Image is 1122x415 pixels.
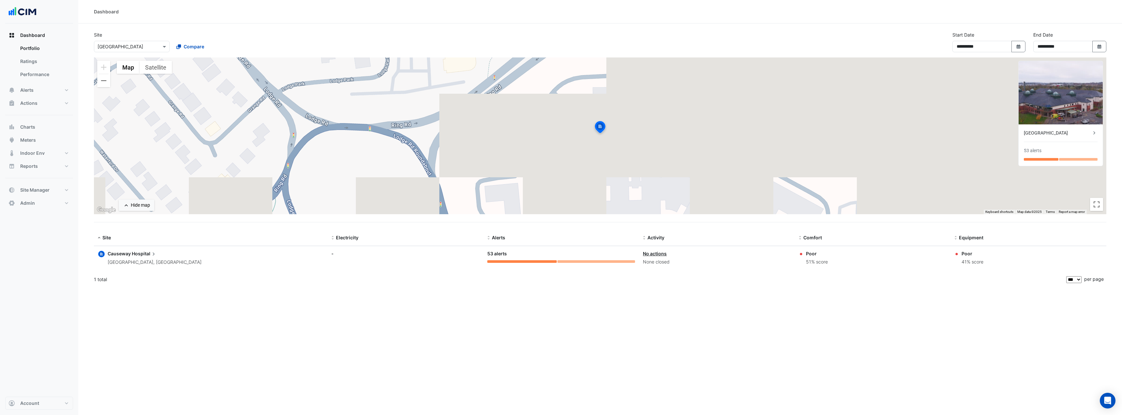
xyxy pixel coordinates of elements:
span: Site Manager [20,187,50,193]
button: Reports [5,160,73,173]
label: Start Date [952,31,974,38]
div: 53 alerts [1024,147,1041,154]
span: Hospital [132,250,157,257]
app-icon: Alerts [8,87,15,93]
div: - [331,250,479,257]
button: Meters [5,134,73,147]
a: Open this area in Google Maps (opens a new window) [96,206,117,214]
span: per page [1084,276,1104,282]
span: Alerts [20,87,34,93]
button: Keyboard shortcuts [985,210,1013,214]
fa-icon: Select Date [1097,44,1102,49]
a: Report a map error [1059,210,1085,214]
app-icon: Indoor Env [8,150,15,156]
button: Compare [172,41,208,52]
fa-icon: Select Date [1016,44,1022,49]
button: Alerts [5,84,73,97]
span: Charts [20,124,35,130]
a: No actions [643,251,667,256]
div: 51% score [806,258,828,266]
app-icon: Dashboard [8,32,15,39]
button: Zoom out [97,74,110,87]
img: site-pin-selected.svg [593,120,607,136]
button: Admin [5,197,73,210]
div: 53 alerts [487,250,635,258]
button: Indoor Env [5,147,73,160]
button: Toggle fullscreen view [1090,198,1103,211]
button: Dashboard [5,29,73,42]
app-icon: Charts [8,124,15,130]
span: Admin [20,200,35,206]
app-icon: Admin [8,200,15,206]
span: Indoor Env [20,150,45,156]
button: Hide map [119,200,154,211]
button: Show street map [117,61,140,74]
div: Dashboard [5,42,73,84]
app-icon: Reports [8,163,15,169]
a: Performance [15,68,73,81]
span: Actions [20,100,38,106]
label: Site [94,31,102,38]
span: Equipment [959,235,983,240]
button: Site Manager [5,184,73,197]
span: Account [20,400,39,407]
div: Dashboard [94,8,119,15]
span: Alerts [492,235,505,240]
span: Dashboard [20,32,45,39]
img: Causeway Hospital [1019,61,1103,124]
button: Show satellite imagery [140,61,172,74]
span: Reports [20,163,38,169]
button: Zoom in [97,61,110,74]
app-icon: Actions [8,100,15,106]
button: Account [5,397,73,410]
span: Electricity [336,235,358,240]
button: Actions [5,97,73,110]
span: Causeway [108,251,131,256]
span: Map data ©2025 [1017,210,1042,214]
span: Site [102,235,111,240]
app-icon: Site Manager [8,187,15,193]
div: [GEOGRAPHIC_DATA], [GEOGRAPHIC_DATA] [108,259,202,266]
div: 1 total [94,271,1065,288]
div: Open Intercom Messenger [1100,393,1115,408]
div: Poor [806,250,828,257]
div: [GEOGRAPHIC_DATA] [1024,130,1091,136]
div: Hide map [131,202,150,209]
app-icon: Meters [8,137,15,143]
div: Poor [962,250,983,257]
img: Google [96,206,117,214]
a: Terms (opens in new tab) [1046,210,1055,214]
button: Charts [5,120,73,134]
span: Activity [647,235,664,240]
img: Company Logo [8,5,37,18]
div: 41% score [962,258,983,266]
a: Ratings [15,55,73,68]
span: Comfort [803,235,822,240]
span: Meters [20,137,36,143]
div: None closed [643,258,791,266]
a: Portfolio [15,42,73,55]
label: End Date [1033,31,1053,38]
span: Compare [184,43,204,50]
